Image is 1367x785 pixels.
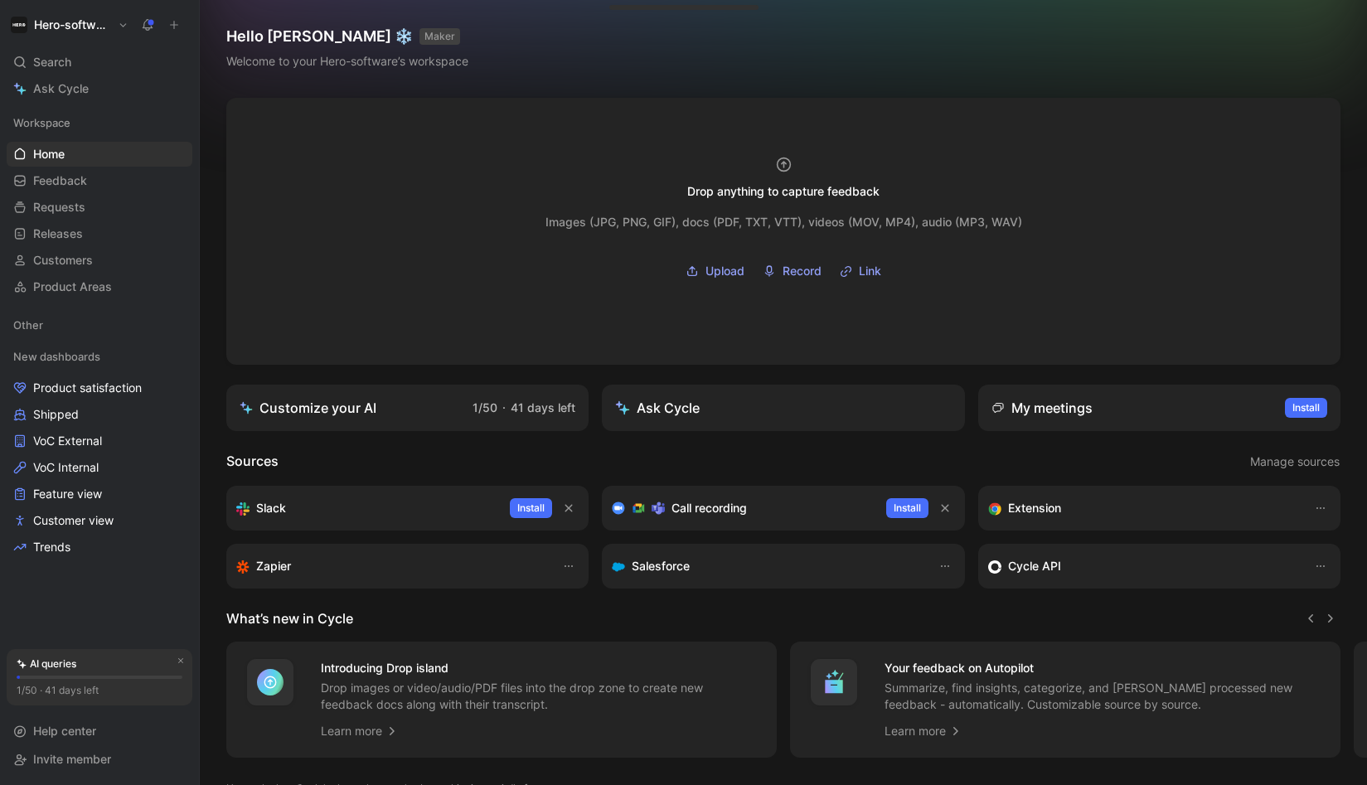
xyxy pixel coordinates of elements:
[894,500,921,516] span: Install
[33,52,71,72] span: Search
[7,76,192,101] a: Ask Cycle
[988,498,1297,518] div: Capture feedback from anywhere on the web
[7,50,192,75] div: Search
[226,27,468,46] h1: Hello [PERSON_NAME] ❄️
[13,348,100,365] span: New dashboards
[256,498,286,518] h3: Slack
[33,225,83,242] span: Releases
[991,398,1093,418] div: My meetings
[7,248,192,273] a: Customers
[17,682,99,699] div: 1/50 · 41 days left
[33,252,93,269] span: Customers
[33,199,85,216] span: Requests
[7,455,192,480] a: VoC Internal
[13,114,70,131] span: Workspace
[1249,451,1340,472] button: Manage sources
[7,221,192,246] a: Releases
[17,656,76,672] div: AI queries
[886,498,928,518] button: Install
[33,539,70,555] span: Trends
[256,556,291,576] h3: Zapier
[602,385,964,431] button: Ask Cycle
[7,402,192,427] a: Shipped
[1250,452,1340,472] span: Manage sources
[783,261,822,281] span: Record
[33,752,111,766] span: Invite member
[33,512,114,529] span: Customer view
[33,724,96,738] span: Help center
[7,313,192,337] div: Other
[236,556,545,576] div: Capture feedback from thousands of sources with Zapier (survey results, recordings, sheets, etc).
[33,486,102,502] span: Feature view
[885,721,962,741] a: Learn more
[33,79,89,99] span: Ask Cycle
[13,317,43,333] span: Other
[7,429,192,453] a: VoC External
[33,406,79,423] span: Shipped
[226,385,589,431] a: Customize your AI1/50·41 days left
[517,500,545,516] span: Install
[7,482,192,506] a: Feature view
[7,535,192,560] a: Trends
[226,451,279,472] h2: Sources
[473,400,497,414] span: 1/50
[632,556,690,576] h3: Salesforce
[419,28,460,45] button: MAKER
[226,608,353,628] h2: What’s new in Cycle
[7,508,192,533] a: Customer view
[7,747,192,772] div: Invite member
[7,313,192,342] div: Other
[33,172,87,189] span: Feedback
[33,279,112,295] span: Product Areas
[511,400,575,414] span: 41 days left
[859,261,881,281] span: Link
[33,433,102,449] span: VoC External
[1008,556,1061,576] h3: Cycle API
[615,398,700,418] div: Ask Cycle
[885,658,1321,678] h4: Your feedback on Autopilot
[687,182,880,201] div: Drop anything to capture feedback
[7,142,192,167] a: Home
[680,259,750,283] button: Upload
[33,459,99,476] span: VoC Internal
[33,146,65,162] span: Home
[33,380,142,396] span: Product satisfaction
[34,17,111,32] h1: Hero-software
[321,658,757,678] h4: Introducing Drop island
[240,398,376,418] div: Customize your AI
[834,259,887,283] button: Link
[7,376,192,400] a: Product satisfaction
[226,51,468,71] div: Welcome to your Hero-software’s workspace
[7,344,192,560] div: New dashboardsProduct satisfactionShippedVoC ExternalVoC InternalFeature viewCustomer viewTrends
[671,498,747,518] h3: Call recording
[7,344,192,369] div: New dashboards
[1285,398,1327,418] button: Install
[757,259,827,283] button: Record
[7,110,192,135] div: Workspace
[1292,400,1320,416] span: Install
[988,556,1297,576] div: Sync customers & send feedback from custom sources. Get inspired by our favorite use case
[502,400,506,414] span: ·
[510,498,552,518] button: Install
[7,13,133,36] button: Hero-softwareHero-software
[1008,498,1061,518] h3: Extension
[321,680,757,713] p: Drop images or video/audio/PDF files into the drop zone to create new feedback docs along with th...
[705,261,744,281] span: Upload
[612,498,872,518] div: Record & transcribe meetings from Zoom, Meet & Teams.
[7,719,192,744] div: Help center
[7,195,192,220] a: Requests
[545,212,1022,232] div: Images (JPG, PNG, GIF), docs (PDF, TXT, VTT), videos (MOV, MP4), audio (MP3, WAV)
[7,274,192,299] a: Product Areas
[236,498,497,518] div: Sync your customers, send feedback and get updates in Slack
[321,721,399,741] a: Learn more
[11,17,27,33] img: Hero-software
[885,680,1321,713] p: Summarize, find insights, categorize, and [PERSON_NAME] processed new feedback - automatically. C...
[7,168,192,193] a: Feedback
